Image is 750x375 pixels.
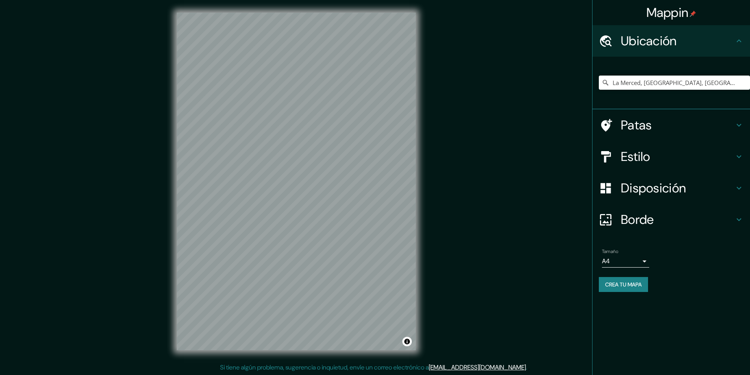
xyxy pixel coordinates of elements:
[621,211,654,228] font: Borde
[602,257,610,265] font: A4
[621,33,677,49] font: Ubicación
[599,76,750,90] input: Elige tu ciudad o zona
[602,248,618,255] font: Tamaño
[220,363,429,371] font: Si tiene algún problema, sugerencia o inquietud, envíe un correo electrónico a
[621,180,686,196] font: Disposición
[528,363,530,371] font: .
[646,4,689,21] font: Mappin
[605,281,642,288] font: Crea tu mapa
[621,117,652,133] font: Patas
[593,172,750,204] div: Disposición
[177,13,416,350] canvas: Mapa
[599,277,648,292] button: Crea tu mapa
[602,255,649,268] div: A4
[527,363,528,371] font: .
[593,25,750,57] div: Ubicación
[593,141,750,172] div: Estilo
[526,363,527,371] font: .
[593,109,750,141] div: Patas
[593,204,750,235] div: Borde
[429,363,526,371] a: [EMAIL_ADDRESS][DOMAIN_NAME]
[621,148,650,165] font: Estilo
[680,344,741,366] iframe: Help widget launcher
[690,11,696,17] img: pin-icon.png
[402,337,412,346] button: Activar o desactivar atribución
